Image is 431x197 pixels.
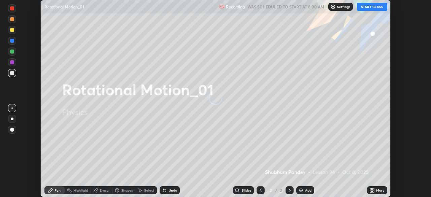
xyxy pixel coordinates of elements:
div: Eraser [100,189,110,192]
div: 2 [279,187,283,193]
div: 2 [267,188,274,192]
div: Pen [55,189,61,192]
div: Add [305,189,311,192]
img: recording.375f2c34.svg [219,4,225,9]
img: add-slide-button [298,188,304,193]
div: More [376,189,385,192]
div: Select [144,189,154,192]
div: Shapes [121,189,133,192]
div: Highlight [73,189,88,192]
p: Rotational Motion_01 [44,4,84,9]
div: Undo [169,189,177,192]
button: START CLASS [357,3,387,11]
div: Slides [242,189,251,192]
h5: WAS SCHEDULED TO START AT 8:00 AM [247,4,324,10]
div: / [275,188,277,192]
img: class-settings-icons [330,4,336,9]
p: Settings [337,5,350,8]
p: Recording [226,4,245,9]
